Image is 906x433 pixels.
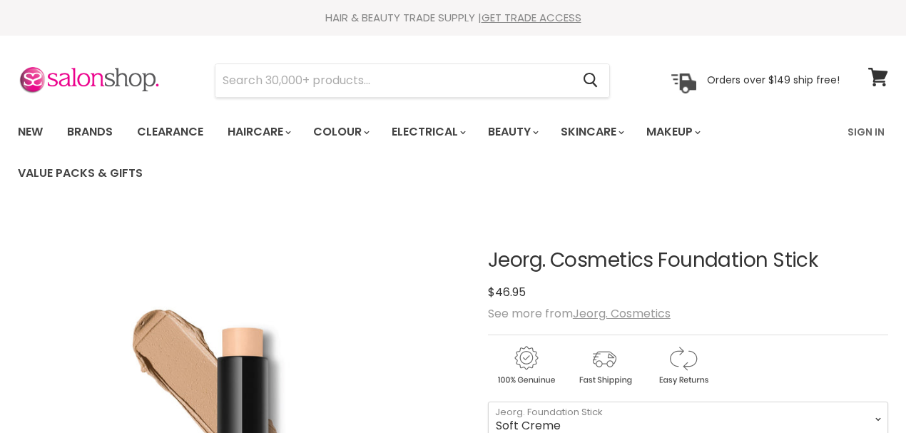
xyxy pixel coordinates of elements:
[573,305,671,322] a: Jeorg. Cosmetics
[645,344,721,387] img: returns.gif
[7,117,54,147] a: New
[215,63,610,98] form: Product
[7,158,153,188] a: Value Packs & Gifts
[550,117,633,147] a: Skincare
[488,344,564,387] img: genuine.gif
[217,117,300,147] a: Haircare
[56,117,123,147] a: Brands
[302,117,378,147] a: Colour
[566,344,642,387] img: shipping.gif
[477,117,547,147] a: Beauty
[488,305,671,322] span: See more from
[482,10,581,25] a: GET TRADE ACCESS
[7,111,839,194] ul: Main menu
[636,117,709,147] a: Makeup
[488,284,526,300] span: $46.95
[707,73,840,86] p: Orders over $149 ship free!
[126,117,214,147] a: Clearance
[571,64,609,97] button: Search
[839,117,893,147] a: Sign In
[381,117,474,147] a: Electrical
[215,64,571,97] input: Search
[488,250,888,272] h1: Jeorg. Cosmetics Foundation Stick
